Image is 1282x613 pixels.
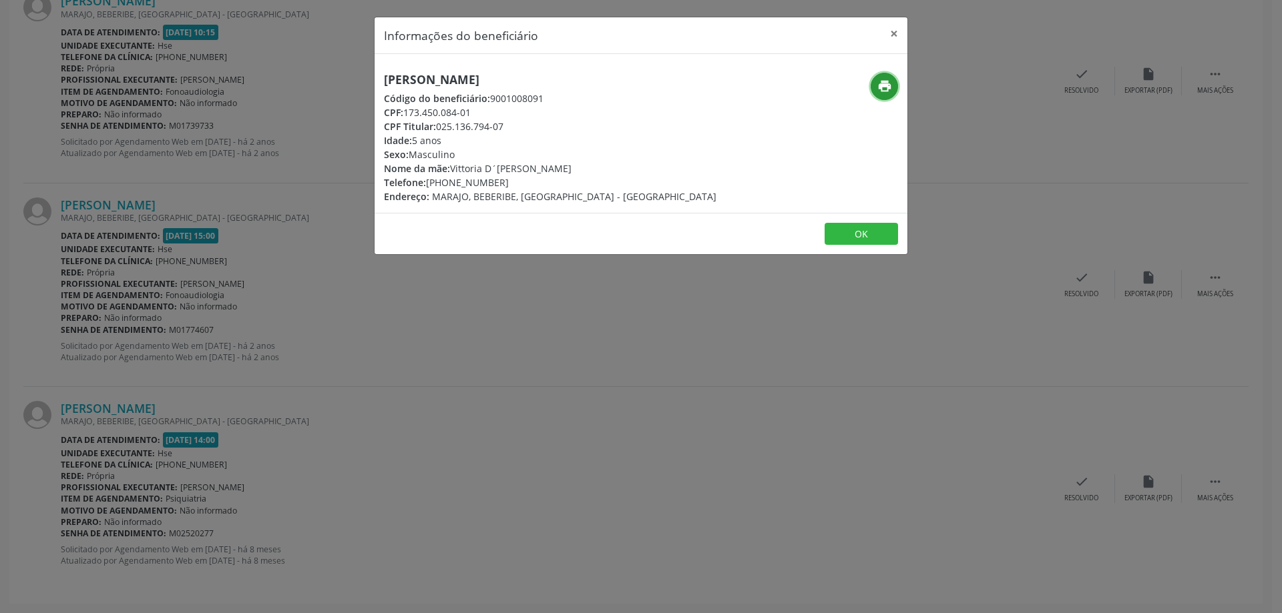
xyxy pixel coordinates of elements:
[384,27,538,44] h5: Informações do beneficiário
[384,73,716,87] h5: [PERSON_NAME]
[384,92,490,105] span: Código do beneficiário:
[384,106,403,119] span: CPF:
[871,73,898,100] button: print
[384,134,412,147] span: Idade:
[384,148,409,161] span: Sexo:
[384,162,450,175] span: Nome da mãe:
[384,105,716,119] div: 173.450.084-01
[825,223,898,245] button: OK
[384,120,436,133] span: CPF Titular:
[384,175,716,189] div: [PHONE_NUMBER]
[384,190,429,203] span: Endereço:
[384,133,716,147] div: 5 anos
[384,91,716,105] div: 9001008091
[881,17,907,50] button: Close
[432,190,716,203] span: MARAJO, BEBERIBE, [GEOGRAPHIC_DATA] - [GEOGRAPHIC_DATA]
[384,119,716,133] div: 025.136.794-07
[384,176,426,189] span: Telefone:
[384,161,716,175] div: Vittoria D´[PERSON_NAME]
[384,147,716,161] div: Masculino
[877,79,892,93] i: print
